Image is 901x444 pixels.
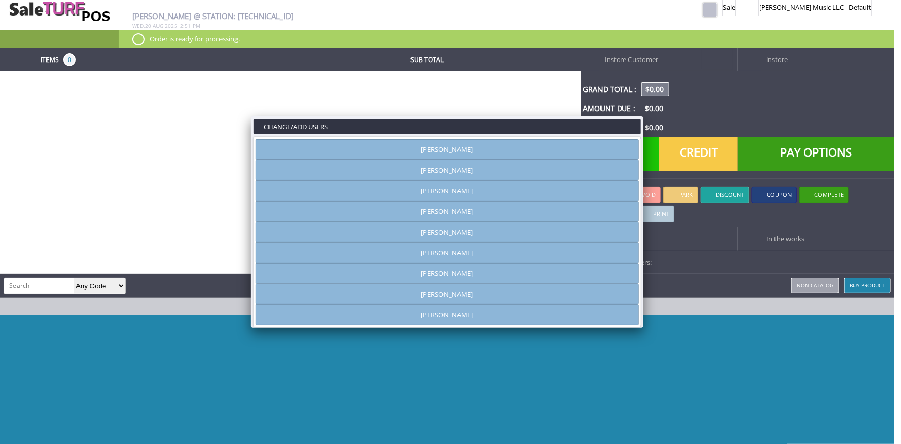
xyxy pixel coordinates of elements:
a: [PERSON_NAME] [256,284,639,304]
a: [PERSON_NAME] [256,139,639,160]
a: [PERSON_NAME] [256,180,639,201]
a: [PERSON_NAME] [256,201,639,222]
a: [PERSON_NAME] [256,242,639,263]
a: [PERSON_NAME] [256,263,639,284]
h3: CHANGE/ADD USERS [254,119,641,134]
a: [PERSON_NAME] [256,222,639,242]
a: Close [634,107,653,126]
a: [PERSON_NAME] [256,160,639,180]
a: [PERSON_NAME] [256,304,639,325]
